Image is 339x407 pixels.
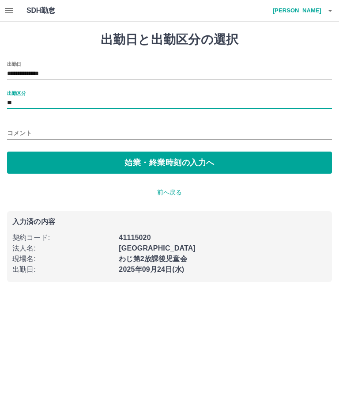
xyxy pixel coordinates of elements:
[7,32,332,47] h1: 出勤日と出勤区分の選択
[12,218,327,225] p: 入力済の内容
[7,152,332,174] button: 始業・終業時刻の入力へ
[119,266,184,273] b: 2025年09月24日(水)
[7,90,26,96] label: 出勤区分
[12,232,113,243] p: 契約コード :
[119,234,151,241] b: 41115020
[7,188,332,197] p: 前へ戻る
[119,255,187,262] b: わじ第2放課後児童会
[12,254,113,264] p: 現場名 :
[12,243,113,254] p: 法人名 :
[119,244,196,252] b: [GEOGRAPHIC_DATA]
[12,264,113,275] p: 出勤日 :
[7,61,21,67] label: 出勤日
